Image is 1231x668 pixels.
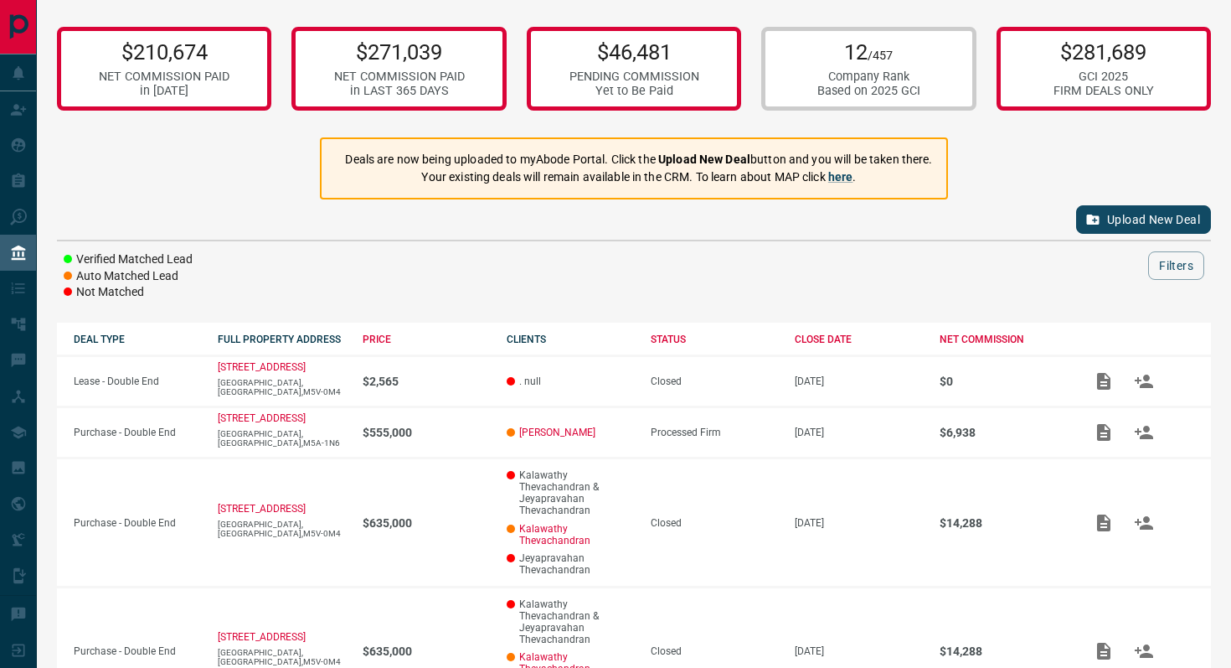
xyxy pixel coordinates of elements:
div: Processed Firm [651,427,778,438]
div: FIRM DEALS ONLY [1053,84,1154,98]
p: Purchase - Double End [74,645,201,657]
p: 12 [817,39,920,65]
p: Kalawathy Thevachandran & Jeyapravahan Thevachandran [507,469,634,516]
button: Filters [1148,251,1204,280]
span: Add / View Documents [1084,645,1124,657]
p: Purchase - Double End [74,427,201,438]
p: $281,689 [1053,39,1154,65]
li: Auto Matched Lead [64,268,193,285]
div: Closed [651,375,778,387]
div: Company Rank [817,70,920,84]
p: [GEOGRAPHIC_DATA],[GEOGRAPHIC_DATA],M5A-1N6 [218,429,345,448]
p: Kalawathy Thevachandran & Jeyapravahan Thevachandran [507,598,634,645]
strong: Upload New Deal [658,153,750,166]
div: NET COMMISSION PAID [99,70,229,84]
a: [STREET_ADDRESS] [218,412,306,424]
p: [DATE] [795,645,922,657]
p: Your existing deals will remain available in the CRM. To learn about MAP click . [345,168,932,186]
p: $6,938 [940,426,1067,439]
p: $46,481 [569,39,699,65]
p: [DATE] [795,427,922,438]
p: $635,000 [363,516,490,530]
p: Deals are now being uploaded to myAbode Portal. Click the button and you will be taken there. [345,151,932,168]
div: Closed [651,517,778,529]
p: [GEOGRAPHIC_DATA],[GEOGRAPHIC_DATA],M5V-0M4 [218,378,345,396]
p: [DATE] [795,517,922,529]
div: STATUS [651,334,778,345]
div: Yet to Be Paid [569,84,699,98]
a: [STREET_ADDRESS] [218,503,306,515]
span: /457 [868,49,893,63]
div: CLIENTS [507,334,634,345]
div: in [DATE] [99,84,229,98]
p: $635,000 [363,645,490,658]
span: Match Clients [1124,645,1164,657]
div: GCI 2025 [1053,70,1154,84]
div: NET COMMISSION PAID [334,70,465,84]
p: [GEOGRAPHIC_DATA],[GEOGRAPHIC_DATA],M5V-0M4 [218,648,345,666]
div: Closed [651,645,778,657]
a: [PERSON_NAME] [519,427,595,438]
p: $0 [940,375,1067,388]
a: Kalawathy Thevachandran [519,523,634,546]
li: Not Matched [64,284,193,301]
a: [STREET_ADDRESS] [218,361,306,373]
span: Match Clients [1124,426,1164,438]
div: PENDING COMMISSION [569,70,699,84]
div: FULL PROPERTY ADDRESS [218,334,345,345]
a: [STREET_ADDRESS] [218,631,306,643]
p: $210,674 [99,39,229,65]
p: Purchase - Double End [74,517,201,529]
button: Upload New Deal [1076,205,1211,234]
span: Add / View Documents [1084,516,1124,528]
div: DEAL TYPE [74,334,201,345]
div: Based on 2025 GCI [817,84,920,98]
p: $2,565 [363,375,490,388]
p: $14,288 [940,516,1067,530]
span: Add / View Documents [1084,426,1124,438]
p: . null [507,375,634,387]
div: in LAST 365 DAYS [334,84,465,98]
p: Lease - Double End [74,375,201,387]
a: here [828,170,853,184]
span: Match Clients [1124,516,1164,528]
div: CLOSE DATE [795,334,922,345]
div: PRICE [363,334,490,345]
p: Jeyapravahan Thevachandran [507,552,634,576]
p: $271,039 [334,39,465,65]
li: Verified Matched Lead [64,251,193,268]
p: $14,288 [940,645,1067,658]
span: Add / View Documents [1084,375,1124,386]
p: [GEOGRAPHIC_DATA],[GEOGRAPHIC_DATA],M5V-0M4 [218,520,345,538]
span: Match Clients [1124,375,1164,386]
p: [DATE] [795,375,922,387]
div: NET COMMISSION [940,334,1067,345]
p: $555,000 [363,426,490,439]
